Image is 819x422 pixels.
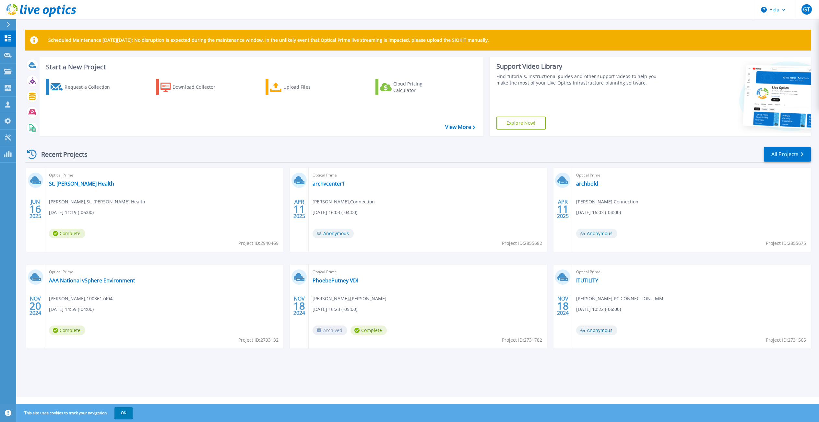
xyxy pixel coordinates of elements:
[293,206,305,212] span: 11
[114,407,133,419] button: OK
[313,172,543,179] span: Optical Prime
[393,81,445,94] div: Cloud Pricing Calculator
[49,306,94,313] span: [DATE] 14:59 (-04:00)
[496,117,546,130] a: Explore Now!
[30,206,41,212] span: 16
[313,229,354,238] span: Anonymous
[266,79,338,95] a: Upload Files
[576,306,621,313] span: [DATE] 10:22 (-06:00)
[30,303,41,309] span: 20
[293,294,305,318] div: NOV 2024
[576,209,621,216] span: [DATE] 16:03 (-04:00)
[576,268,807,276] span: Optical Prime
[49,198,145,205] span: [PERSON_NAME] , St. [PERSON_NAME] Health
[48,38,489,43] p: Scheduled Maintenance [DATE][DATE]: No disruption is expected during the maintenance window. In t...
[576,180,598,187] a: archbold
[313,268,543,276] span: Optical Prime
[350,325,387,335] span: Complete
[238,240,279,247] span: Project ID: 2940469
[576,277,598,284] a: ITUTILITY
[766,240,806,247] span: Project ID: 2855675
[293,303,305,309] span: 18
[49,229,85,238] span: Complete
[502,336,542,344] span: Project ID: 2731782
[764,147,811,162] a: All Projects
[49,172,279,179] span: Optical Prime
[313,209,357,216] span: [DATE] 16:03 (-04:00)
[25,146,96,162] div: Recent Projects
[156,79,228,95] a: Download Collector
[49,209,94,216] span: [DATE] 11:19 (-06:00)
[445,124,475,130] a: View More
[576,325,617,335] span: Anonymous
[576,295,663,302] span: [PERSON_NAME] , PC CONNECTION - MM
[49,180,114,187] a: St. [PERSON_NAME] Health
[18,407,133,419] span: This site uses cookies to track your navigation.
[283,81,335,94] div: Upload Files
[557,197,569,221] div: APR 2025
[803,7,810,12] span: GT
[313,306,357,313] span: [DATE] 16:23 (-05:00)
[557,303,569,309] span: 18
[313,325,347,335] span: Archived
[49,277,135,284] a: AAA National vSphere Environment
[313,295,386,302] span: [PERSON_NAME] , [PERSON_NAME]
[576,198,638,205] span: [PERSON_NAME] , Connection
[557,206,569,212] span: 11
[46,79,118,95] a: Request a Collection
[49,325,85,335] span: Complete
[293,197,305,221] div: APR 2025
[46,63,475,71] h3: Start a New Project
[502,240,542,247] span: Project ID: 2855682
[238,336,279,344] span: Project ID: 2733132
[313,198,375,205] span: [PERSON_NAME] , Connection
[172,81,224,94] div: Download Collector
[49,268,279,276] span: Optical Prime
[375,79,448,95] a: Cloud Pricing Calculator
[29,294,42,318] div: NOV 2024
[313,180,345,187] a: archvcenter1
[49,295,113,302] span: [PERSON_NAME] , 1003617404
[29,197,42,221] div: JUN 2025
[766,336,806,344] span: Project ID: 2731565
[496,73,662,86] div: Find tutorials, instructional guides and other support videos to help you make the most of your L...
[313,277,358,284] a: PhoebePutney VDI
[576,172,807,179] span: Optical Prime
[557,294,569,318] div: NOV 2024
[65,81,116,94] div: Request a Collection
[496,62,662,71] div: Support Video Library
[576,229,617,238] span: Anonymous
